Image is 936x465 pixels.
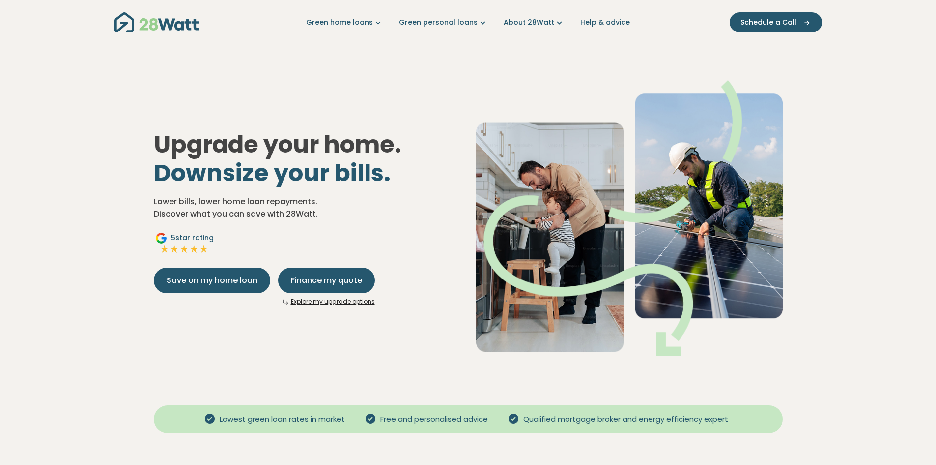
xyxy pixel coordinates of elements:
[154,156,391,189] span: Downsize your bills.
[199,244,209,254] img: Full star
[167,275,257,286] span: Save on my home loan
[476,80,783,356] img: Dad helping toddler
[179,244,189,254] img: Full star
[376,414,492,425] span: Free and personalised advice
[155,232,167,244] img: Google
[160,244,170,254] img: Full star
[154,268,270,293] button: Save on my home loan
[291,275,362,286] span: Finance my quote
[399,17,488,28] a: Green personal loans
[740,17,796,28] span: Schedule a Call
[519,414,732,425] span: Qualified mortgage broker and energy efficiency expert
[730,12,822,32] button: Schedule a Call
[306,17,383,28] a: Green home loans
[504,17,565,28] a: About 28Watt
[580,17,630,28] a: Help & advice
[114,12,199,32] img: 28Watt
[171,233,214,243] span: 5 star rating
[291,297,375,306] a: Explore my upgrade options
[154,195,460,220] p: Lower bills, lower home loan repayments. Discover what you can save with 28Watt.
[278,268,375,293] button: Finance my quote
[189,244,199,254] img: Full star
[114,10,822,35] nav: Main navigation
[887,418,936,465] iframe: Chat Widget
[216,414,349,425] span: Lowest green loan rates in market
[170,244,179,254] img: Full star
[154,130,460,187] h1: Upgrade your home.
[154,232,215,256] a: Google5star ratingFull starFull starFull starFull starFull star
